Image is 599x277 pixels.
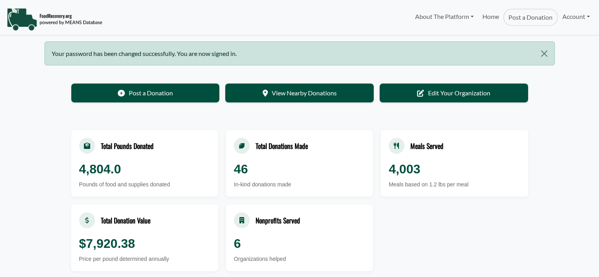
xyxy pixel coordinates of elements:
div: 6 [234,234,365,253]
div: 4,003 [389,160,520,178]
div: Meals Served [410,141,443,151]
button: Close [534,42,554,65]
div: Price per pound determined annually [79,255,210,263]
a: Edit Your Organization [380,84,528,102]
div: Meals based on 1.2 lbs per meal [389,180,520,189]
div: Pounds of food and supplies donated [79,180,210,189]
a: Home [478,9,503,26]
img: NavigationLogo_FoodRecovery-91c16205cd0af1ed486a0f1a7774a6544ea792ac00100771e7dd3ec7c0e58e41.png [7,7,102,31]
div: Total Pounds Donated [101,141,154,151]
div: In-kind donations made [234,180,365,189]
a: About The Platform [410,9,478,24]
div: 46 [234,160,365,178]
div: Your password has been changed successfully. You are now signed in. [45,41,555,65]
a: Account [558,9,594,24]
div: Total Donation Value [101,215,150,225]
div: Nonprofits Served [256,215,300,225]
div: Organizations helped [234,255,365,263]
a: Post a Donation [503,9,558,26]
div: Total Donations Made [256,141,308,151]
div: $7,920.38 [79,234,210,253]
a: View Nearby Donations [225,84,374,102]
a: Post a Donation [71,84,220,102]
div: 4,804.0 [79,160,210,178]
